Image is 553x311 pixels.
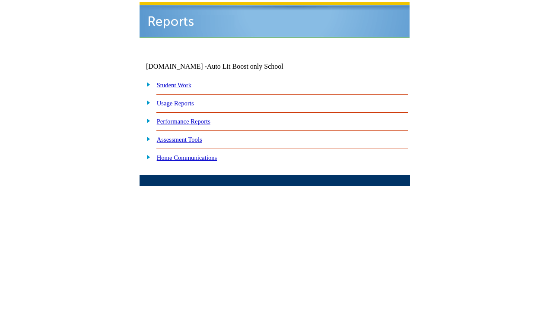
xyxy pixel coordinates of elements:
td: [DOMAIN_NAME] - [146,63,305,70]
a: Home Communications [157,154,217,161]
img: header [140,2,410,38]
img: plus.gif [142,153,151,161]
a: Assessment Tools [157,136,202,143]
img: plus.gif [142,135,151,143]
img: plus.gif [142,117,151,124]
a: Performance Reports [157,118,210,125]
a: Usage Reports [157,100,194,107]
nobr: Auto Lit Boost only School [207,63,283,70]
img: plus.gif [142,80,151,88]
img: plus.gif [142,98,151,106]
a: Student Work [157,82,191,89]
